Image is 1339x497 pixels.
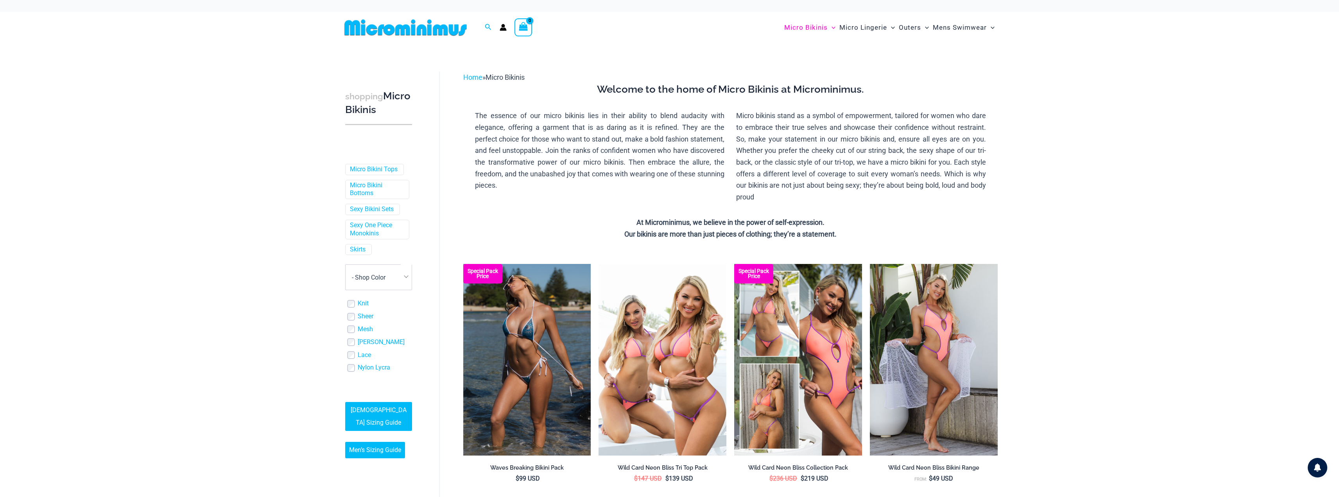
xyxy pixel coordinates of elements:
[358,364,390,372] a: Nylon Lycra
[475,110,725,191] p: The essence of our micro bikinis lies in their ability to blend audacity with elegance, offering ...
[870,264,998,456] a: Wild Card Neon Bliss 312 Top 01Wild Card Neon Bliss 819 One Piece St Martin 5996 Sarong 04Wild Ca...
[345,264,412,290] span: - Shop Color
[599,264,726,456] a: Wild Card Neon Bliss Tri Top PackWild Card Neon Bliss Tri Top Pack BWild Card Neon Bliss Tri Top ...
[734,264,862,456] a: Collection Pack (7) Collection Pack B (1)Collection Pack B (1)
[870,464,998,474] a: Wild Card Neon Bliss Bikini Range
[736,110,986,203] p: Micro bikinis stand as a symbol of empowerment, tailored for women who dare to embrace their true...
[350,221,403,238] a: Sexy One Piece Monokinis
[828,18,835,38] span: Menu Toggle
[358,338,405,346] a: [PERSON_NAME]
[897,16,931,39] a: OutersMenu ToggleMenu Toggle
[870,264,998,456] img: Wild Card Neon Bliss 312 Top 01
[463,269,502,279] b: Special Pack Price
[987,18,995,38] span: Menu Toggle
[784,18,828,38] span: Micro Bikinis
[350,205,394,214] a: Sexy Bikini Sets
[516,475,519,482] span: $
[665,475,669,482] span: $
[350,165,398,174] a: Micro Bikini Tops
[350,181,403,198] a: Micro Bikini Bottoms
[599,464,726,472] h2: Wild Card Neon Bliss Tri Top Pack
[599,264,726,456] img: Wild Card Neon Bliss Tri Top Pack
[837,16,897,39] a: Micro LingerieMenu ToggleMenu Toggle
[516,475,540,482] bdi: 99 USD
[734,464,862,474] a: Wild Card Neon Bliss Collection Pack
[514,18,532,36] a: View Shopping Cart, empty
[463,264,591,456] img: Waves Breaking Ocean 312 Top 456 Bottom 08
[839,18,887,38] span: Micro Lingerie
[345,90,412,117] h3: Micro Bikinis
[870,464,998,472] h2: Wild Card Neon Bliss Bikini Range
[769,475,773,482] span: $
[358,312,373,321] a: Sheer
[634,475,638,482] span: $
[345,92,383,101] span: shopping
[734,464,862,472] h2: Wild Card Neon Bliss Collection Pack
[358,351,371,359] a: Lace
[801,475,804,482] span: $
[769,475,797,482] bdi: 236 USD
[341,19,470,36] img: MM SHOP LOGO FLAT
[463,73,482,81] a: Home
[734,264,862,456] img: Collection Pack (7)
[634,475,662,482] bdi: 147 USD
[914,477,927,482] span: From:
[781,14,998,41] nav: Site Navigation
[463,264,591,456] a: Waves Breaking Ocean 312 Top 456 Bottom 08 Waves Breaking Ocean 312 Top 456 Bottom 04Waves Breaki...
[358,300,369,308] a: Knit
[624,230,837,238] strong: Our bikinis are more than just pieces of clothing; they’re a statement.
[469,83,992,96] h3: Welcome to the home of Micro Bikinis at Microminimus.
[929,475,953,482] bdi: 49 USD
[636,218,825,226] strong: At Microminimus, we believe in the power of self-expression.
[931,16,997,39] a: Mens SwimwearMenu ToggleMenu Toggle
[899,18,921,38] span: Outers
[463,464,591,472] h2: Waves Breaking Bikini Pack
[933,18,987,38] span: Mens Swimwear
[599,464,726,474] a: Wild Card Neon Bliss Tri Top Pack
[345,442,405,458] a: Men’s Sizing Guide
[801,475,828,482] bdi: 219 USD
[350,246,366,254] a: Skirts
[887,18,895,38] span: Menu Toggle
[782,16,837,39] a: Micro BikinisMenu ToggleMenu Toggle
[352,274,385,281] span: - Shop Color
[485,23,492,32] a: Search icon link
[500,24,507,31] a: Account icon link
[358,325,373,334] a: Mesh
[346,265,412,290] span: - Shop Color
[929,475,932,482] span: $
[921,18,929,38] span: Menu Toggle
[345,402,412,431] a: [DEMOGRAPHIC_DATA] Sizing Guide
[486,73,525,81] span: Micro Bikinis
[463,73,525,81] span: »
[463,464,591,474] a: Waves Breaking Bikini Pack
[665,475,693,482] bdi: 139 USD
[734,269,773,279] b: Special Pack Price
